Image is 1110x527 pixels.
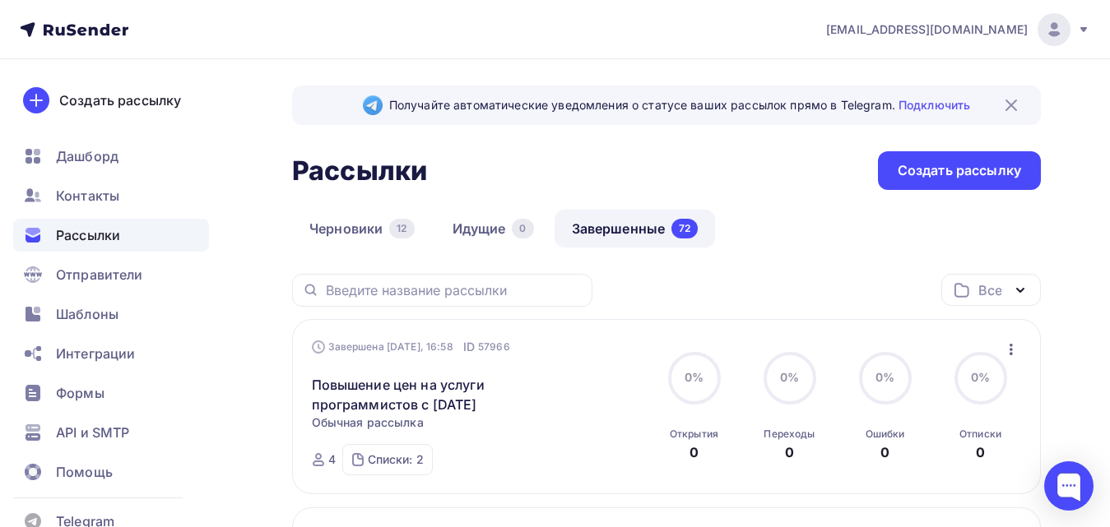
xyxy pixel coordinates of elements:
[780,370,799,384] span: 0%
[670,428,718,441] div: Открытия
[13,377,209,409] a: Формы
[941,274,1041,306] button: Все
[56,146,118,166] span: Дашборд
[328,451,336,468] div: 4
[764,428,815,441] div: Переходы
[389,97,970,113] span: Получайте автоматические уведомления о статусе ваших рассылок прямо в Telegram.
[56,225,120,245] span: Рассылки
[978,280,1001,300] div: Все
[59,90,181,110] div: Создать рассылку
[368,451,424,468] div: Списки: 2
[326,281,583,299] input: Введите название рассылки
[13,219,209,252] a: Рассылки
[512,219,533,238] div: 0
[13,258,209,291] a: Отправители
[826,13,1090,46] a: [EMAIL_ADDRESS][DOMAIN_NAME]
[292,210,432,247] a: Черновики12
[56,423,129,442] span: API и SMTP
[56,186,119,206] span: Контакты
[866,428,905,441] div: Ошибки
[899,98,970,112] a: Подключить
[685,370,704,384] span: 0%
[463,339,475,355] span: ID
[826,21,1028,38] span: [EMAIL_ADDRESS][DOMAIN_NAME]
[976,442,985,462] div: 0
[898,161,1021,180] div: Создать рассылку
[555,210,716,247] a: Завершенные72
[671,219,698,238] div: 72
[56,304,118,324] span: Шаблоны
[880,442,889,462] div: 0
[875,370,894,384] span: 0%
[971,370,990,384] span: 0%
[363,95,383,115] img: Telegram
[389,219,414,238] div: 12
[56,383,104,403] span: Формы
[478,339,510,355] span: 57966
[56,462,113,482] span: Помощь
[785,442,794,462] div: 0
[13,179,209,212] a: Контакты
[435,210,551,247] a: Идущие0
[959,428,1001,441] div: Отписки
[690,442,699,462] div: 0
[292,155,427,187] h2: Рассылки
[56,344,135,363] span: Интеграции
[13,140,209,173] a: Дашборд
[13,298,209,331] a: Шаблоны
[312,414,424,431] span: Обычная рассылка
[56,265,143,284] span: Отправители
[312,339,510,355] div: Завершена [DATE], 16:58
[312,375,594,414] a: Повышение цен на услуги программистов с [DATE]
